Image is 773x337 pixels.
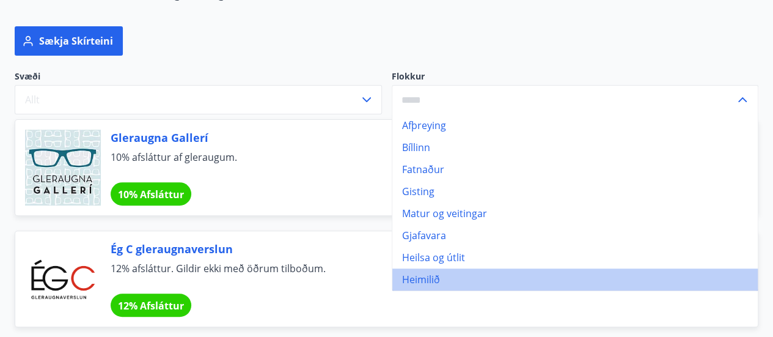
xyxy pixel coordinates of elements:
[392,158,758,180] li: Fatnaður
[111,241,728,257] span: Ég C gleraugnaverslun
[111,130,728,146] span: Gleraugna Gallerí
[15,26,123,56] button: Sækja skírteini
[15,85,382,114] button: Allt
[392,136,758,158] li: Bíllinn
[118,188,184,201] span: 10% Afsláttur
[25,93,40,106] span: Allt
[392,114,758,136] li: Afþreying
[111,150,728,177] span: 10% afsláttur af gleraugum.
[111,262,728,289] span: 12% afsláttur. Gildir ekki með öðrum tilboðum.
[118,299,184,313] span: 12% Afsláttur
[392,70,759,83] label: Flokkur
[392,246,758,268] li: Heilsa og útlit
[392,202,758,224] li: Matur og veitingar
[15,70,382,85] span: Svæði
[392,268,758,291] li: Heimilið
[392,180,758,202] li: Gisting
[392,224,758,246] li: Gjafavara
